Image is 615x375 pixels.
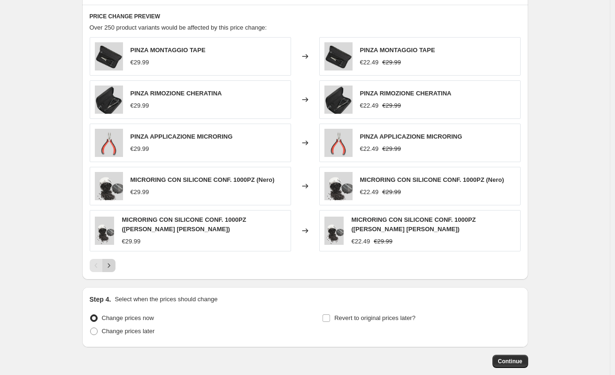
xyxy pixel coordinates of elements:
[360,101,379,110] div: €22.49
[498,358,523,365] span: Continue
[95,172,123,200] img: 92D0305B-9953-4EF6-826F-DA6030F6349F_80x.png
[360,176,504,183] span: MICRORING CON SILICONE CONF. 1000PZ (Nero)
[90,24,267,31] span: Over 250 product variants would be affected by this price change:
[122,237,140,246] div: €29.99
[95,86,123,114] img: F3B70E28-8111-4343-8BD0-5D68CF56C13F_80x.png
[324,129,353,157] img: DFAACB72-DE26-4607-9273-6F54E408FCEC_80x.png
[115,295,217,304] p: Select when the prices should change
[324,172,353,200] img: 92D0305B-9953-4EF6-826F-DA6030F6349F_80x.png
[382,187,401,197] strike: €29.99
[95,129,123,157] img: DFAACB72-DE26-4607-9273-6F54E408FCEC_80x.png
[90,295,111,304] h2: Step 4.
[324,217,344,245] img: 92D0305B-9953-4EF6-826F-DA6030F6349F_80x.png
[360,90,452,97] span: PINZA RIMOZIONE CHERATINA
[351,237,370,246] div: €22.49
[360,144,379,154] div: €22.49
[374,237,392,246] strike: €29.99
[131,58,149,67] div: €29.99
[382,58,401,67] strike: €29.99
[360,58,379,67] div: €22.49
[102,259,115,272] button: Next
[102,328,155,335] span: Change prices later
[360,187,379,197] div: €22.49
[95,42,123,70] img: 0A5F3C1D-0C3E-43F2-9968-EC2CD3292F33_80x.png
[382,101,401,110] strike: €29.99
[131,47,206,54] span: PINZA MONTAGGIO TAPE
[102,314,154,321] span: Change prices now
[324,86,353,114] img: F3B70E28-8111-4343-8BD0-5D68CF56C13F_80x.png
[90,259,115,272] nav: Pagination
[131,101,149,110] div: €29.99
[122,216,246,233] span: MICRORING CON SILICONE CONF. 1000PZ ([PERSON_NAME] [PERSON_NAME])
[492,355,528,368] button: Continue
[131,144,149,154] div: €29.99
[131,187,149,197] div: €29.99
[351,216,476,233] span: MICRORING CON SILICONE CONF. 1000PZ ([PERSON_NAME] [PERSON_NAME])
[360,133,462,140] span: PINZA APPLICAZIONE MICRORING
[382,144,401,154] strike: €29.99
[90,13,521,20] h6: PRICE CHANGE PREVIEW
[131,133,233,140] span: PINZA APPLICAZIONE MICRORING
[131,90,222,97] span: PINZA RIMOZIONE CHERATINA
[360,47,435,54] span: PINZA MONTAGGIO TAPE
[324,42,353,70] img: 0A5F3C1D-0C3E-43F2-9968-EC2CD3292F33_80x.png
[131,176,275,183] span: MICRORING CON SILICONE CONF. 1000PZ (Nero)
[334,314,415,321] span: Revert to original prices later?
[95,217,115,245] img: 92D0305B-9953-4EF6-826F-DA6030F6349F_80x.png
